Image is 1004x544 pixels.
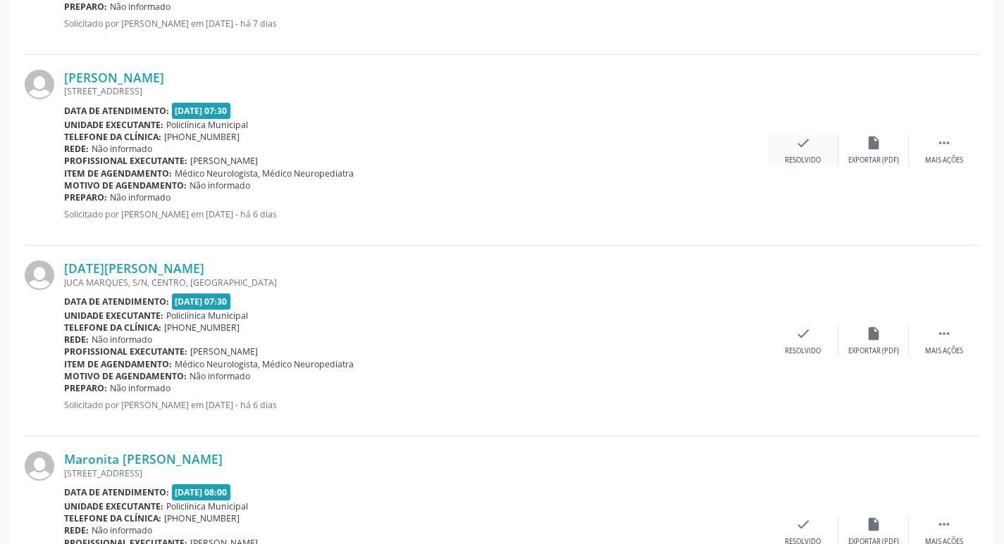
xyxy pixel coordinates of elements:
b: Motivo de agendamento: [64,179,187,191]
b: Motivo de agendamento: [64,370,187,382]
b: Preparo: [64,191,107,203]
i:  [936,517,952,532]
p: Solicitado por [PERSON_NAME] em [DATE] - há 6 dias [64,208,768,220]
span: Não informado [92,143,152,155]
img: img [25,451,54,481]
b: Unidade executante: [64,310,163,322]
b: Data de atendimento: [64,486,169,498]
div: [STREET_ADDRESS] [64,85,768,97]
span: Policlínica Municipal [166,119,248,131]
i: insert_drive_file [866,326,881,341]
b: Rede: [64,524,89,536]
span: [PHONE_NUMBER] [164,131,240,143]
span: Não informado [110,191,171,203]
img: img [25,70,54,99]
b: Profissional executante: [64,155,187,167]
div: Exportar (PDF) [848,156,899,165]
span: Não informado [92,524,152,536]
i:  [936,326,952,341]
span: [PERSON_NAME] [190,346,258,358]
b: Telefone da clínica: [64,322,161,334]
b: Telefone da clínica: [64,512,161,524]
span: Policlínica Municipal [166,500,248,512]
b: Profissional executante: [64,346,187,358]
i:  [936,135,952,151]
span: Médico Neurologista, Médico Neuropediatra [175,167,354,179]
b: Item de agendamento: [64,358,172,370]
b: Unidade executante: [64,500,163,512]
span: [DATE] 07:30 [172,103,231,119]
b: Rede: [64,334,89,346]
img: img [25,260,54,290]
a: [DATE][PERSON_NAME] [64,260,204,276]
span: Policlínica Municipal [166,310,248,322]
div: Mais ações [925,346,963,356]
span: Não informado [190,370,250,382]
i: insert_drive_file [866,135,881,151]
span: [PHONE_NUMBER] [164,322,240,334]
b: Telefone da clínica: [64,131,161,143]
b: Data de atendimento: [64,296,169,308]
div: [STREET_ADDRESS] [64,467,768,479]
span: Não informado [92,334,152,346]
span: Não informado [110,382,171,394]
b: Data de atendimento: [64,105,169,117]
p: Solicitado por [PERSON_NAME] em [DATE] - há 6 dias [64,399,768,411]
span: Médico Neurologista, Médico Neuropediatra [175,358,354,370]
div: JUCA MARQUES, S/N, CENTRO, [GEOGRAPHIC_DATA] [64,277,768,289]
b: Rede: [64,143,89,155]
span: [PHONE_NUMBER] [164,512,240,524]
span: [DATE] 08:00 [172,484,231,500]
b: Unidade executante: [64,119,163,131]
a: [PERSON_NAME] [64,70,164,85]
div: Mais ações [925,156,963,165]
b: Preparo: [64,382,107,394]
a: Maronita [PERSON_NAME] [64,451,223,467]
div: Exportar (PDF) [848,346,899,356]
p: Solicitado por [PERSON_NAME] em [DATE] - há 7 dias [64,18,768,30]
i: insert_drive_file [866,517,881,532]
div: Resolvido [785,156,821,165]
span: Não informado [110,1,171,13]
i: check [795,135,811,151]
b: Item de agendamento: [64,167,172,179]
span: [DATE] 07:30 [172,293,231,310]
i: check [795,326,811,341]
b: Preparo: [64,1,107,13]
span: [PERSON_NAME] [190,155,258,167]
div: Resolvido [785,346,821,356]
i: check [795,517,811,532]
span: Não informado [190,179,250,191]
